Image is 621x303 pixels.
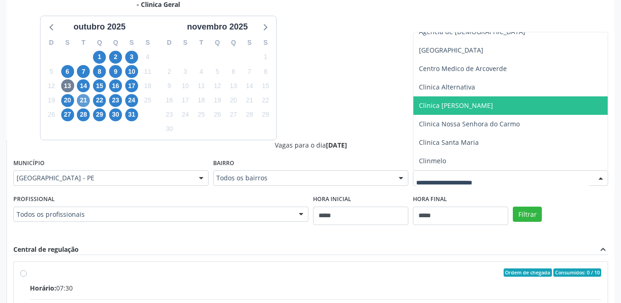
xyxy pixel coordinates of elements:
span: Clinica Nossa Senhora do Carmo [419,119,520,128]
div: T [193,36,209,50]
span: domingo, 16 de novembro de 2025 [163,94,176,107]
div: S [139,36,156,50]
label: Hora final [413,192,447,207]
span: sábado, 4 de outubro de 2025 [141,51,154,64]
div: D [161,36,177,50]
span: quinta-feira, 9 de outubro de 2025 [109,65,122,78]
label: Profissional [13,192,55,207]
div: S [59,36,75,50]
div: T [75,36,92,50]
span: sexta-feira, 24 de outubro de 2025 [125,94,138,107]
span: quarta-feira, 8 de outubro de 2025 [93,65,106,78]
span: quarta-feira, 12 de novembro de 2025 [211,79,224,92]
span: domingo, 12 de outubro de 2025 [45,79,58,92]
span: sábado, 1 de novembro de 2025 [259,51,272,64]
span: Consumidos: 0 / 10 [553,268,601,277]
span: Horário: [30,284,56,292]
span: segunda-feira, 17 de novembro de 2025 [179,94,192,107]
span: terça-feira, 18 de novembro de 2025 [195,94,208,107]
span: sábado, 22 de novembro de 2025 [259,94,272,107]
div: S [124,36,140,50]
span: domingo, 19 de outubro de 2025 [45,94,58,107]
button: Filtrar [513,207,542,222]
span: quarta-feira, 1 de outubro de 2025 [93,51,106,64]
span: Clinica Alternativa [419,83,475,91]
span: Ordem de chegada [504,268,552,277]
span: sexta-feira, 7 de novembro de 2025 [243,65,256,78]
span: quarta-feira, 29 de outubro de 2025 [93,108,106,121]
div: outubro 2025 [70,21,129,33]
span: segunda-feira, 13 de outubro de 2025 [61,79,74,92]
span: sexta-feira, 28 de novembro de 2025 [243,108,256,121]
span: quinta-feira, 6 de novembro de 2025 [227,65,240,78]
div: Vagas para o dia [13,140,608,150]
label: Hora inicial [313,192,351,207]
span: quarta-feira, 19 de novembro de 2025 [211,94,224,107]
span: sábado, 25 de outubro de 2025 [141,94,154,107]
span: sábado, 11 de outubro de 2025 [141,65,154,78]
span: segunda-feira, 27 de outubro de 2025 [61,108,74,121]
span: quinta-feira, 20 de novembro de 2025 [227,94,240,107]
span: Centro Medico de Arcoverde [419,64,507,73]
span: quinta-feira, 27 de novembro de 2025 [227,108,240,121]
div: Q [108,36,124,50]
span: segunda-feira, 10 de novembro de 2025 [179,79,192,92]
span: quarta-feira, 22 de outubro de 2025 [93,94,106,107]
span: domingo, 26 de outubro de 2025 [45,108,58,121]
span: Todos os bairros [216,173,389,183]
span: quarta-feira, 15 de outubro de 2025 [93,79,106,92]
label: Bairro [213,156,234,171]
span: quinta-feira, 2 de outubro de 2025 [109,51,122,64]
span: quinta-feira, 16 de outubro de 2025 [109,79,122,92]
span: quinta-feira, 30 de outubro de 2025 [109,108,122,121]
span: terça-feira, 14 de outubro de 2025 [77,79,90,92]
div: S [242,36,258,50]
span: Todos os profissionais [17,210,290,219]
span: domingo, 30 de novembro de 2025 [163,123,176,136]
span: sexta-feira, 3 de outubro de 2025 [125,51,138,64]
span: domingo, 9 de novembro de 2025 [163,79,176,92]
span: quarta-feira, 26 de novembro de 2025 [211,108,224,121]
span: domingo, 23 de novembro de 2025 [163,108,176,121]
div: 07:30 [30,283,601,293]
span: sexta-feira, 21 de novembro de 2025 [243,94,256,107]
span: quinta-feira, 23 de outubro de 2025 [109,94,122,107]
span: segunda-feira, 3 de novembro de 2025 [179,65,192,78]
span: domingo, 2 de novembro de 2025 [163,65,176,78]
span: Clinica [PERSON_NAME] [419,101,493,110]
span: sábado, 8 de novembro de 2025 [259,65,272,78]
span: sexta-feira, 31 de outubro de 2025 [125,108,138,121]
span: sábado, 18 de outubro de 2025 [141,79,154,92]
i: expand_less [598,244,608,255]
span: quarta-feira, 5 de novembro de 2025 [211,65,224,78]
span: Clinica Santa Maria [419,138,479,147]
span: sábado, 29 de novembro de 2025 [259,108,272,121]
div: D [43,36,59,50]
span: domingo, 5 de outubro de 2025 [45,65,58,78]
div: Q [92,36,108,50]
span: terça-feira, 21 de outubro de 2025 [77,94,90,107]
label: Município [13,156,45,171]
span: terça-feira, 25 de novembro de 2025 [195,108,208,121]
span: terça-feira, 7 de outubro de 2025 [77,65,90,78]
span: sexta-feira, 10 de outubro de 2025 [125,65,138,78]
span: terça-feira, 11 de novembro de 2025 [195,79,208,92]
span: segunda-feira, 20 de outubro de 2025 [61,94,74,107]
span: sábado, 15 de novembro de 2025 [259,79,272,92]
span: [DATE] [326,141,347,149]
div: S [177,36,193,50]
span: [GEOGRAPHIC_DATA] - PE [17,173,190,183]
div: Central de regulação [13,244,79,255]
span: segunda-feira, 6 de outubro de 2025 [61,65,74,78]
span: segunda-feira, 24 de novembro de 2025 [179,108,192,121]
span: sexta-feira, 17 de outubro de 2025 [125,79,138,92]
span: sexta-feira, 14 de novembro de 2025 [243,79,256,92]
div: Q [209,36,226,50]
div: Q [226,36,242,50]
div: S [257,36,273,50]
span: [GEOGRAPHIC_DATA] [419,46,483,54]
div: novembro 2025 [183,21,251,33]
span: terça-feira, 28 de outubro de 2025 [77,108,90,121]
span: Clinmelo [419,156,446,165]
span: quinta-feira, 13 de novembro de 2025 [227,79,240,92]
